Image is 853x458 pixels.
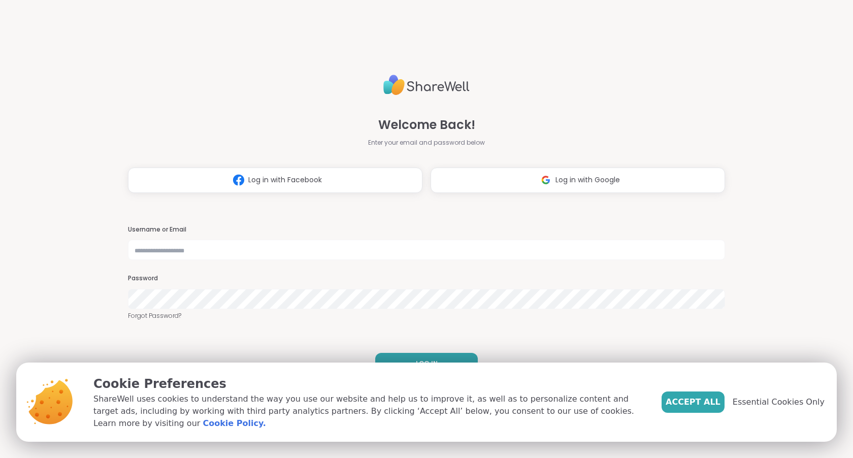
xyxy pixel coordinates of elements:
a: Forgot Password? [128,311,725,320]
h3: Password [128,274,725,283]
p: Cookie Preferences [93,375,645,393]
span: Enter your email and password below [368,138,485,147]
span: Accept All [666,396,720,408]
button: Accept All [662,391,725,413]
span: Log in with Google [555,175,620,185]
span: Welcome Back! [378,116,475,134]
h3: Username or Email [128,225,725,234]
a: Cookie Policy. [203,417,266,430]
img: ShareWell Logomark [229,171,248,189]
span: Essential Cookies Only [733,396,825,408]
img: ShareWell Logomark [536,171,555,189]
button: Log in with Google [431,168,725,193]
button: Log in with Facebook [128,168,422,193]
span: LOG IN [416,359,438,368]
p: ShareWell uses cookies to understand the way you use our website and help us to improve it, as we... [93,393,645,430]
button: LOG IN [375,353,478,374]
span: Log in with Facebook [248,175,322,185]
img: ShareWell Logo [383,71,470,100]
